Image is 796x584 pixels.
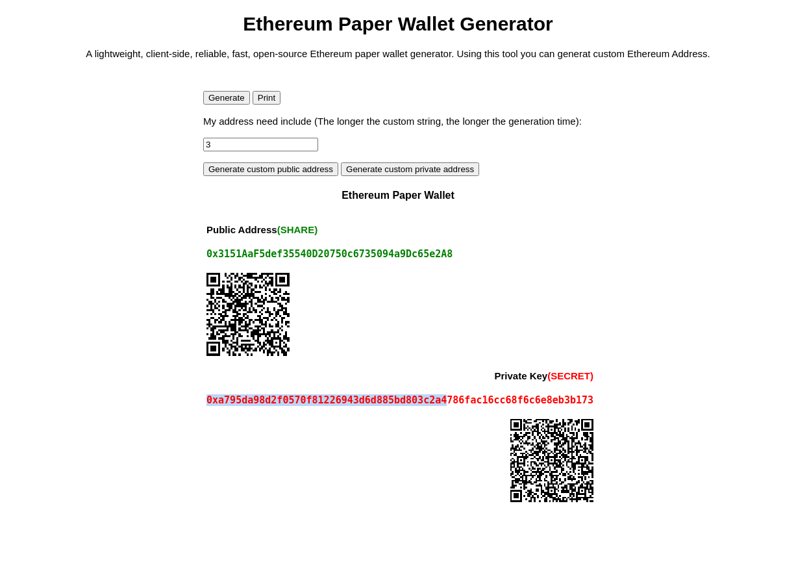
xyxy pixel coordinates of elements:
button: Print [253,91,280,105]
span: Ethereum Paper Wallet [342,190,454,201]
div: Private Key [494,370,593,381]
img: Scan me! [206,273,290,356]
div: 0x3151AaF5def35540D20750c6735094a9Dc65e2A8 [206,273,593,357]
button: Generate custom private address [341,162,479,176]
div: 0xa795da98d2f0570f81226943d6d885bd803c2a4786fac16cc68f6c6e8eb3b173 [206,394,593,406]
span: (SHARE) [277,224,318,235]
h1: Ethereum Paper Wallet Generator [5,13,791,35]
button: Generate custom public address [203,162,338,176]
img: Scan me! [510,419,593,502]
th: Public Address [203,218,597,242]
input: 66 [203,138,318,151]
label: My address need include (The longer the custom string, the longer the generation time): [203,116,582,127]
div: 0xa795da98d2f0570f81226943d6d885bd803c2a4786fac16cc68f6c6e8eb3b173 [510,419,593,503]
div: 0x3151AaF5def35540D20750c6735094a9Dc65e2A8 [206,248,593,260]
p: A lightweight, client-side, reliable, fast, open-source Ethereum paper wallet generator. Using th... [5,48,791,59]
button: Generate [203,91,250,105]
span: (SECRET) [547,370,593,381]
